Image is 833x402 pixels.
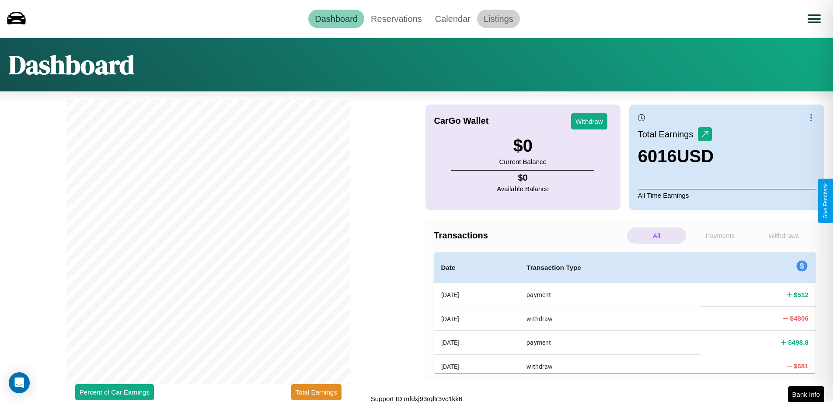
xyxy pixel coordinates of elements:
[9,372,30,393] div: Open Intercom Messenger
[638,189,816,201] p: All Time Earnings
[499,156,546,168] p: Current Balance
[519,283,701,307] th: payment
[638,126,698,142] p: Total Earnings
[308,10,364,28] a: Dashboard
[434,231,625,241] h4: Transactions
[794,361,809,371] h4: $ 681
[627,227,686,244] p: All
[790,314,809,323] h4: $ 4806
[802,7,826,31] button: Open menu
[434,283,520,307] th: [DATE]
[434,331,520,354] th: [DATE]
[477,10,520,28] a: Listings
[497,173,549,183] h4: $ 0
[75,384,154,400] button: Percent of Car Earnings
[519,354,701,378] th: withdraw
[441,262,513,273] h4: Date
[638,147,714,166] h3: 6016 USD
[519,331,701,354] th: payment
[434,307,520,330] th: [DATE]
[690,227,749,244] p: Payments
[519,307,701,330] th: withdraw
[364,10,429,28] a: Reservations
[497,183,549,195] p: Available Balance
[434,116,489,126] h4: CarGo Wallet
[794,290,809,299] h4: $ 512
[9,47,134,83] h1: Dashboard
[429,10,477,28] a: Calendar
[571,113,607,129] button: Withdraw
[788,338,809,347] h4: $ 498.8
[499,136,546,156] h3: $ 0
[291,384,342,400] button: Total Earnings
[434,354,520,378] th: [DATE]
[754,227,813,244] p: Withdraws
[823,183,829,219] div: Give Feedback
[526,262,694,273] h4: Transaction Type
